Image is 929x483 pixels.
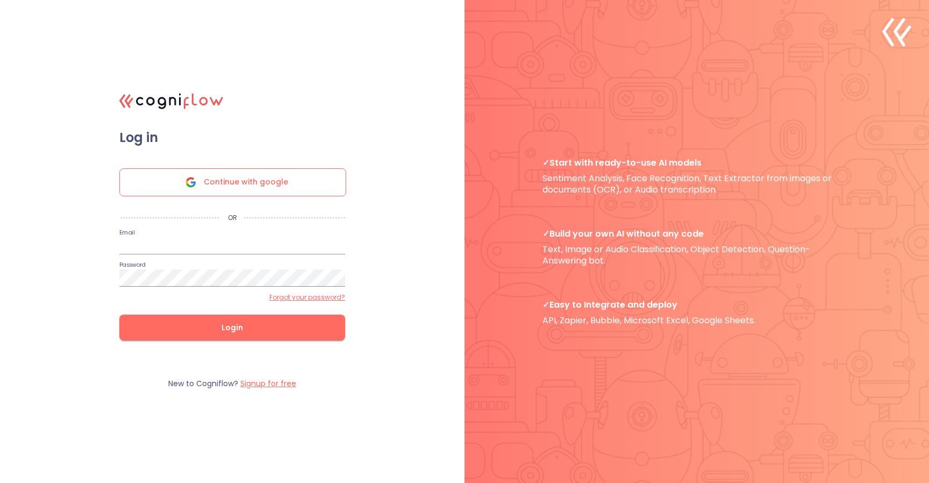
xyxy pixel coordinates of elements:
span: Continue with google [204,169,288,196]
p: Sentiment Analysis, Face Recognition, Text Extractor from images or documents (OCR), or Audio tra... [542,157,851,196]
p: API, Zapier, Bubble, Microsoft Excel, Google Sheets. [542,299,851,326]
b: ✓ [542,228,549,240]
span: Login [137,321,328,335]
button: Login [119,315,345,340]
b: ✓ [542,157,549,169]
p: OR [220,214,245,222]
label: Email [119,230,134,236]
label: Signup for free [240,378,296,389]
span: Easy to Integrate and deploy [542,299,851,310]
b: ✓ [542,299,549,311]
div: Continue with google [119,168,346,196]
span: Build your own AI without any code [542,228,851,239]
p: New to Cogniflow? [168,379,296,389]
span: Log in [119,130,345,146]
p: Text, Image or Audio Classification, Object Detection, Question-Answering bot. [542,228,851,267]
label: Forgot your password? [269,293,345,302]
span: Start with ready-to-use AI models [542,157,851,168]
label: Password [119,262,146,268]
